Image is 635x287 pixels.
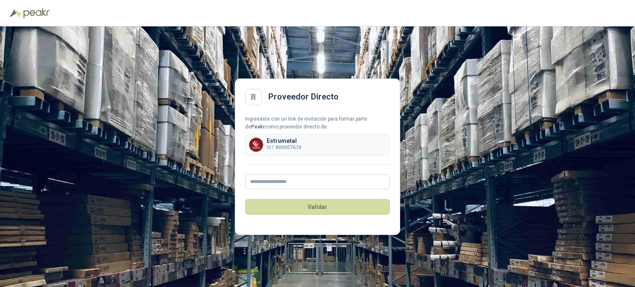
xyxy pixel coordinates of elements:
[245,199,390,215] button: Validar
[275,145,301,150] b: 805007674
[245,115,390,131] div: Ingresaste con un link de invitación para formar parte de como proveedor directo de:
[267,144,301,152] p: NIT
[268,90,339,103] h2: Proveedor Directo
[251,124,265,130] b: Peakr
[10,9,21,17] img: Logo
[249,138,263,152] img: Company Logo
[267,138,301,144] p: Estrumetal
[23,8,50,18] img: Peakr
